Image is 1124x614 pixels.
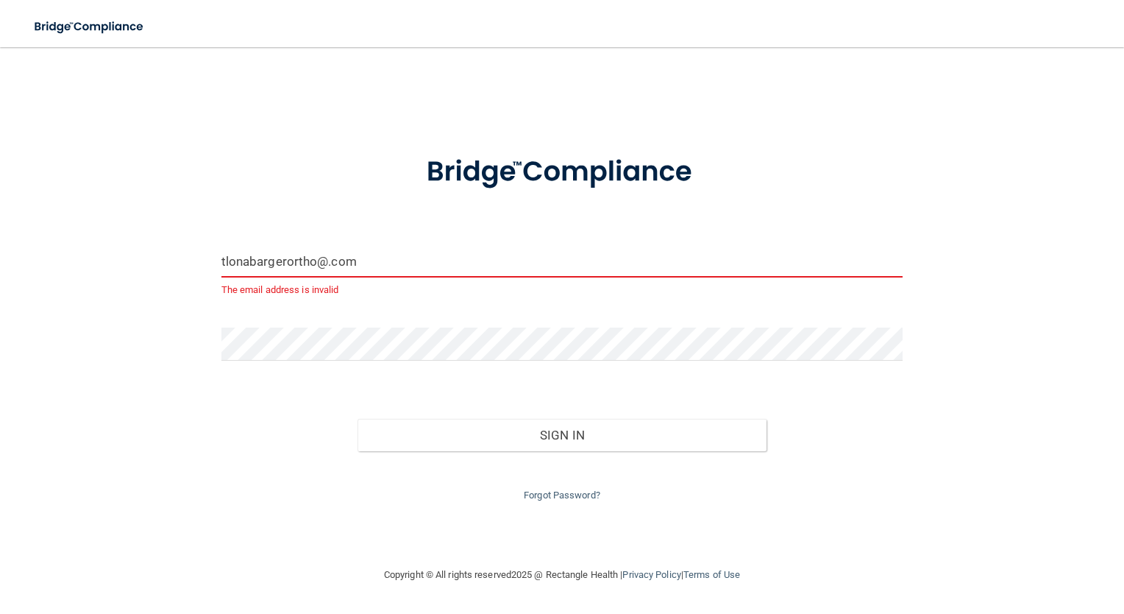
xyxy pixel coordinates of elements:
[221,244,903,278] input: Email
[683,569,740,580] a: Terms of Use
[870,510,1106,568] iframe: Drift Widget Chat Controller
[22,12,157,42] img: bridge_compliance_login_screen.278c3ca4.svg
[622,569,680,580] a: Privacy Policy
[221,281,903,299] p: The email address is invalid
[358,419,766,451] button: Sign In
[397,135,727,209] img: bridge_compliance_login_screen.278c3ca4.svg
[524,490,600,501] a: Forgot Password?
[294,551,830,599] div: Copyright © All rights reserved 2025 @ Rectangle Health | |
